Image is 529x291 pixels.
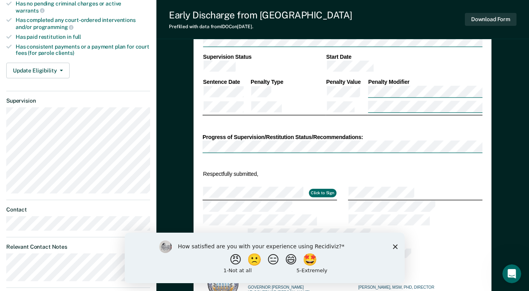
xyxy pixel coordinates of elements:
[368,78,483,85] th: Penalty Modifier
[16,43,150,57] div: Has consistent payments or a payment plan for court fees (for parole
[203,170,337,178] td: Respectfully submitted,
[465,13,516,26] button: Download Form
[326,53,482,60] th: Start Date
[33,24,74,30] span: programming
[359,285,465,290] div: [PERSON_NAME], MSW, PhD, Director
[6,63,70,78] button: Update Eligibility
[326,78,368,85] th: Penalty Value
[502,264,521,283] iframe: Intercom live chat
[16,7,45,14] span: warrants
[250,78,326,85] th: Penalty Type
[16,0,150,14] div: Has no pending criminal charges or active
[203,78,250,85] th: Sentence Date
[169,24,352,29] div: Prefilled with data from IDOC on [DATE] .
[6,98,150,104] dt: Supervision
[203,228,482,249] td: Region/Work Unit: Distribution: Judge, County Attorney, File // Parolee, File
[6,206,150,213] dt: Contact
[309,188,337,197] button: Click to Sign
[203,53,326,60] th: Supervision Status
[6,244,150,250] dt: Relevant Contact Notes
[125,233,405,283] iframe: Survey by Kim from Recidiviz
[56,50,74,56] span: clients)
[203,134,482,141] div: Progress of Supervision/Restitution Status/Recommendations:
[73,34,81,40] span: full
[169,9,352,21] div: Early Discharge from [GEOGRAPHIC_DATA]
[16,34,150,40] div: Has paid restitution in
[16,17,150,30] div: Has completed any court-ordered interventions and/or
[248,285,354,290] div: Governor [PERSON_NAME]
